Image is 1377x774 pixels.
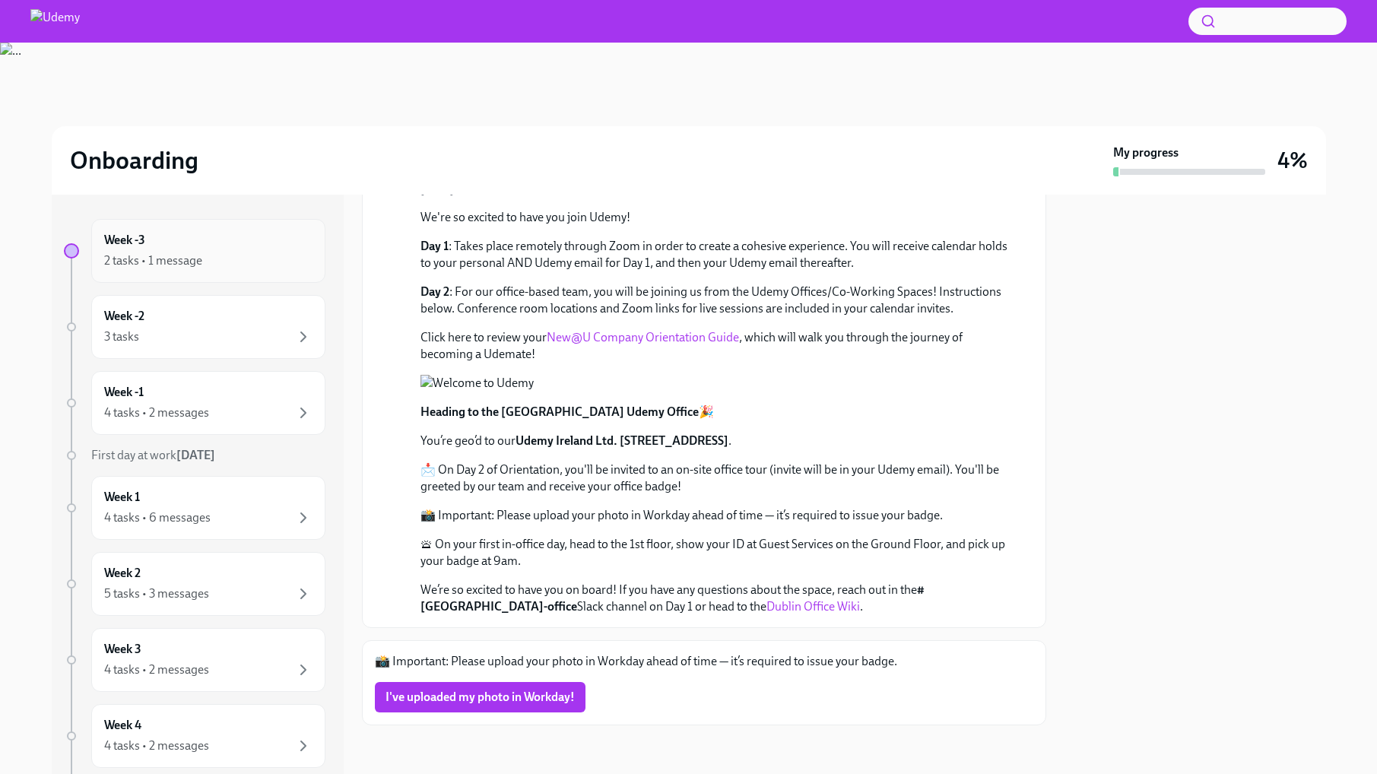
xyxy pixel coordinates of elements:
h6: Week 4 [104,717,141,734]
button: I've uploaded my photo in Workday! [375,682,585,712]
h3: 4% [1277,147,1308,174]
p: Click here to review your , which will walk you through the journey of becoming a Udemate! [420,329,1009,363]
strong: My progress [1113,144,1179,161]
a: Week 14 tasks • 6 messages [64,476,325,540]
strong: [DATE] [176,448,215,462]
h6: Week -3 [104,232,145,249]
p: We're so excited to have you join Udemy! [420,209,1009,226]
div: 4 tasks • 2 messages [104,661,209,678]
span: First day at work [91,448,215,462]
h6: Week 3 [104,641,141,658]
a: First day at work[DATE] [64,447,325,464]
p: 📩 On Day 2 of Orientation, you'll be invited to an on-site office tour (invite will be in your Ud... [420,462,1009,495]
a: Week -32 tasks • 1 message [64,219,325,283]
div: 4 tasks • 2 messages [104,404,209,421]
h6: Week -1 [104,384,144,401]
h6: Week 1 [104,489,140,506]
p: 📸 Important: Please upload your photo in Workday ahead of time — it’s required to issue your badge. [420,507,1009,524]
strong: Heading to the [GEOGRAPHIC_DATA] Udemy Office [420,404,699,419]
div: 3 tasks [104,328,139,345]
a: Dublin Office Wiki [766,599,860,614]
h6: Week 2 [104,565,141,582]
div: 4 tasks • 2 messages [104,738,209,754]
a: New@U Company Orientation Guide [547,330,739,344]
strong: Day 1 [420,239,449,253]
strong: Day 2 [420,284,449,299]
a: Week 44 tasks • 2 messages [64,704,325,768]
a: Week 34 tasks • 2 messages [64,628,325,692]
h6: Week -2 [104,308,144,325]
a: Week -23 tasks [64,295,325,359]
p: You’re geo’d to our . [420,433,1009,449]
img: Udemy [30,9,80,33]
span: I've uploaded my photo in Workday! [385,690,575,705]
p: : For our office-based team, you will be joining us from the Udemy Offices/Co-Working Spaces! Ins... [420,284,1009,317]
button: Zoom image [420,375,862,392]
p: We’re so excited to have you on board! If you have any questions about the space, reach out in th... [420,582,1009,615]
p: : Takes place remotely through Zoom in order to create a cohesive experience. You will receive ca... [420,238,1009,271]
a: Week 25 tasks • 3 messages [64,552,325,616]
a: Week -14 tasks • 2 messages [64,371,325,435]
p: 🛎 On your first in-office day, head to the 1st floor, show your ID at Guest Services on the Groun... [420,536,1009,569]
p: 📸 Important: Please upload your photo in Workday ahead of time — it’s required to issue your badge. [375,653,1033,670]
p: 🎉 [420,404,1009,420]
strong: Udemy Ireland Ltd. [STREET_ADDRESS] [516,433,728,448]
h2: Onboarding [70,145,198,176]
div: 5 tasks • 3 messages [104,585,209,602]
div: 2 tasks • 1 message [104,252,202,269]
div: 4 tasks • 6 messages [104,509,211,526]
